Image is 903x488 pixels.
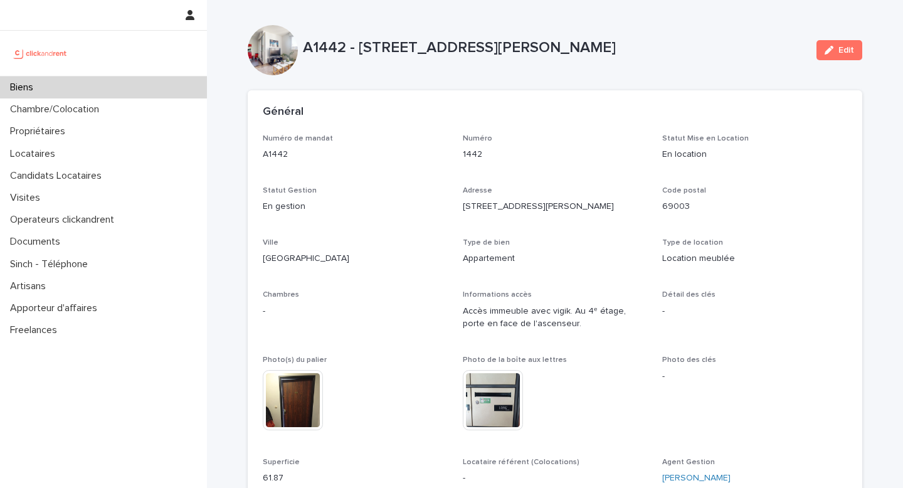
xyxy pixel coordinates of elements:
[263,239,278,247] span: Ville
[463,135,492,142] span: Numéro
[303,39,806,57] p: A1442 - [STREET_ADDRESS][PERSON_NAME]
[263,187,317,194] span: Statut Gestion
[463,459,579,466] span: Locataire référent (Colocations)
[5,125,75,137] p: Propriétaires
[5,170,112,182] p: Candidats Locataires
[463,200,648,213] p: [STREET_ADDRESS][PERSON_NAME]
[662,148,847,161] p: En location
[263,148,448,161] p: A1442
[5,258,98,270] p: Sinch - Téléphone
[5,302,107,314] p: Apporteur d'affaires
[263,252,448,265] p: [GEOGRAPHIC_DATA]
[263,356,327,364] span: Photo(s) du palier
[838,46,854,55] span: Edit
[463,148,648,161] p: 1442
[662,252,847,265] p: Location meublée
[263,105,304,119] h2: Général
[5,103,109,115] p: Chambre/Colocation
[463,472,648,485] p: -
[662,291,716,299] span: Détail des clés
[662,370,847,383] p: -
[463,187,492,194] span: Adresse
[463,291,532,299] span: Informations accès
[263,472,448,485] p: 61.87
[263,200,448,213] p: En gestion
[263,459,300,466] span: Superficie
[5,280,56,292] p: Artisans
[5,214,124,226] p: Operateurs clickandrent
[662,135,749,142] span: Statut Mise en Location
[463,356,567,364] span: Photo de la boîte aux lettres
[463,305,648,331] p: Accès immeuble avec vigik. Au 4ᵉ étage, porte en face de l'ascenseur.
[5,324,67,336] p: Freelances
[5,192,50,204] p: Visites
[263,291,299,299] span: Chambres
[263,135,333,142] span: Numéro de mandat
[5,148,65,160] p: Locataires
[463,252,648,265] p: Appartement
[662,200,847,213] p: 69003
[463,239,510,247] span: Type de bien
[662,356,716,364] span: Photo des clés
[662,459,715,466] span: Agent Gestion
[662,239,723,247] span: Type de location
[662,472,731,485] a: [PERSON_NAME]
[816,40,862,60] button: Edit
[662,305,847,318] p: -
[5,236,70,248] p: Documents
[263,305,448,318] p: -
[5,82,43,93] p: Biens
[10,41,71,66] img: UCB0brd3T0yccxBKYDjQ
[662,187,706,194] span: Code postal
